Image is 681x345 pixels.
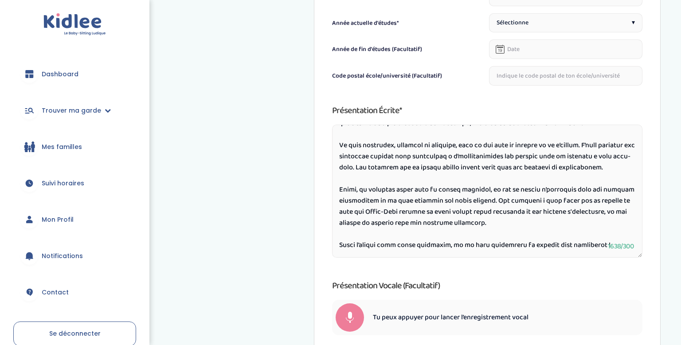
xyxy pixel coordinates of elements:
h3: Présentation écrite* [332,103,642,118]
input: Indique le code postal de ton école/université [489,66,642,86]
span: ▾ [632,18,635,27]
label: Code postal école/université (Facultatif) [332,71,442,81]
label: Année de fin d'études (Facultatif) [332,45,422,54]
img: logo.svg [43,13,106,36]
a: Notifications [13,240,136,272]
span: Contact [42,288,69,297]
span: Se déconnecter [49,329,101,338]
span: 1638/300 [608,241,634,252]
h3: Présentation vocale (Facultatif) [332,278,642,293]
span: Dashboard [42,70,78,79]
span: Trouver ma garde [42,106,101,115]
span: Suivi horaires [42,179,84,188]
a: Contact [13,276,136,308]
span: Sélectionne [497,18,528,27]
label: Année actuelle d'études* [332,19,399,28]
span: Mon Profil [42,215,74,224]
input: Date [489,39,642,59]
span: Mes familles [42,142,82,152]
a: Suivi horaires [13,167,136,199]
span: Tu peux appuyer pour lancer l’enregistrement vocal [373,312,528,322]
span: Notifications [42,251,83,261]
a: Mon Profil [13,204,136,235]
a: Mes familles [13,131,136,163]
a: Trouver ma garde [13,94,136,126]
a: Dashboard [13,58,136,90]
